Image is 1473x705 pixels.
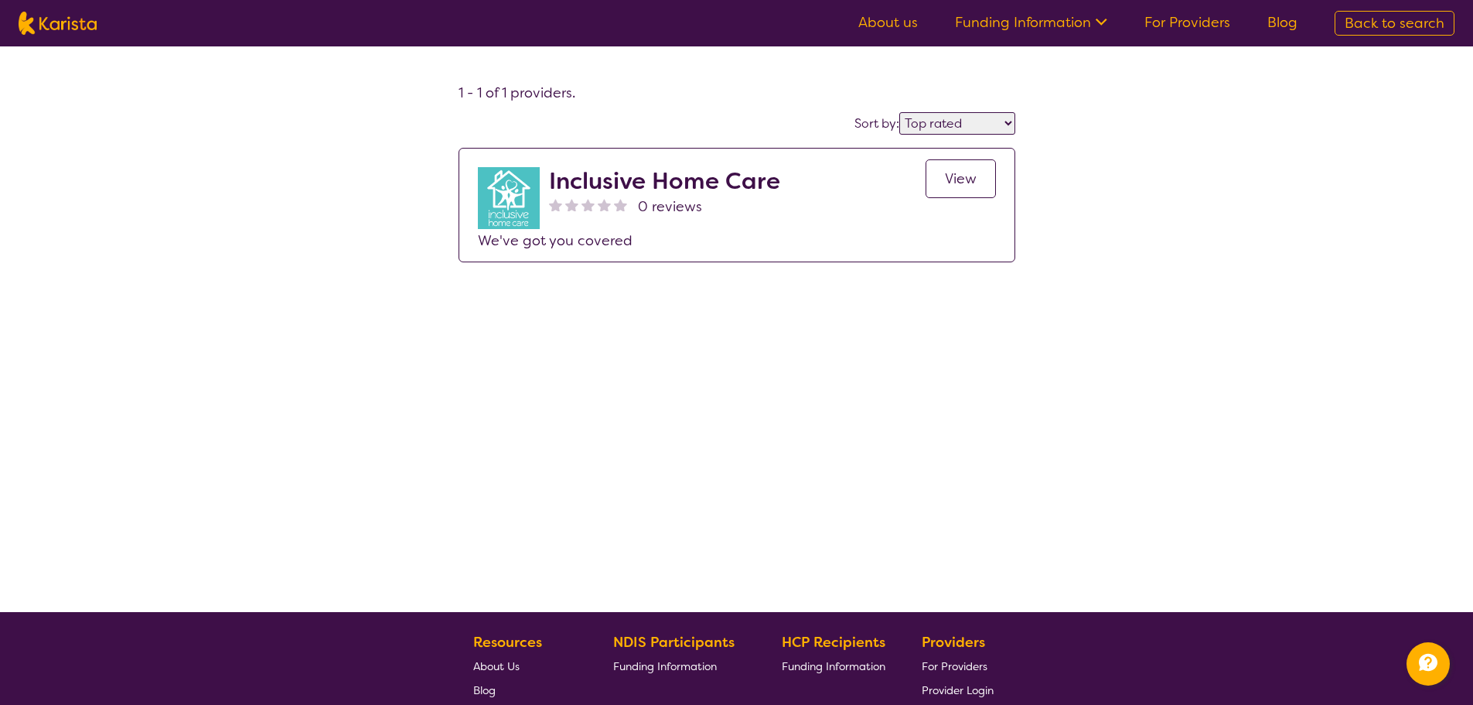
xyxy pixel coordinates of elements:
a: Blog [473,678,577,702]
b: HCP Recipients [782,633,885,652]
b: Providers [922,633,985,652]
img: ljklxntdrwcognnedi2m.png [478,167,540,229]
a: For Providers [922,654,994,678]
a: Back to search [1335,11,1454,36]
a: Funding Information [782,654,885,678]
a: Funding Information [955,13,1107,32]
a: Provider Login [922,678,994,702]
a: About us [858,13,918,32]
img: nonereviewstar [598,198,611,211]
img: nonereviewstar [549,198,562,211]
a: About Us [473,654,577,678]
h4: 1 - 1 of 1 providers . [459,84,1015,102]
span: About Us [473,659,520,673]
button: Channel Menu [1407,642,1450,686]
h2: Inclusive Home Care [549,167,780,195]
a: Blog [1267,13,1297,32]
span: Provider Login [922,683,994,697]
img: nonereviewstar [581,198,595,211]
span: For Providers [922,659,987,673]
label: Sort by: [854,115,899,132]
b: Resources [473,633,542,652]
img: nonereviewstar [565,198,578,211]
img: Karista logo [19,12,97,35]
span: Back to search [1345,14,1444,33]
span: Blog [473,683,496,697]
a: For Providers [1144,13,1230,32]
img: nonereviewstar [614,198,627,211]
b: NDIS Participants [613,633,735,652]
span: Funding Information [782,659,885,673]
a: View [926,159,996,198]
p: We've got you covered [478,229,996,252]
a: Funding Information [613,654,746,678]
span: View [945,169,977,188]
span: 0 reviews [638,195,702,218]
span: Funding Information [613,659,717,673]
